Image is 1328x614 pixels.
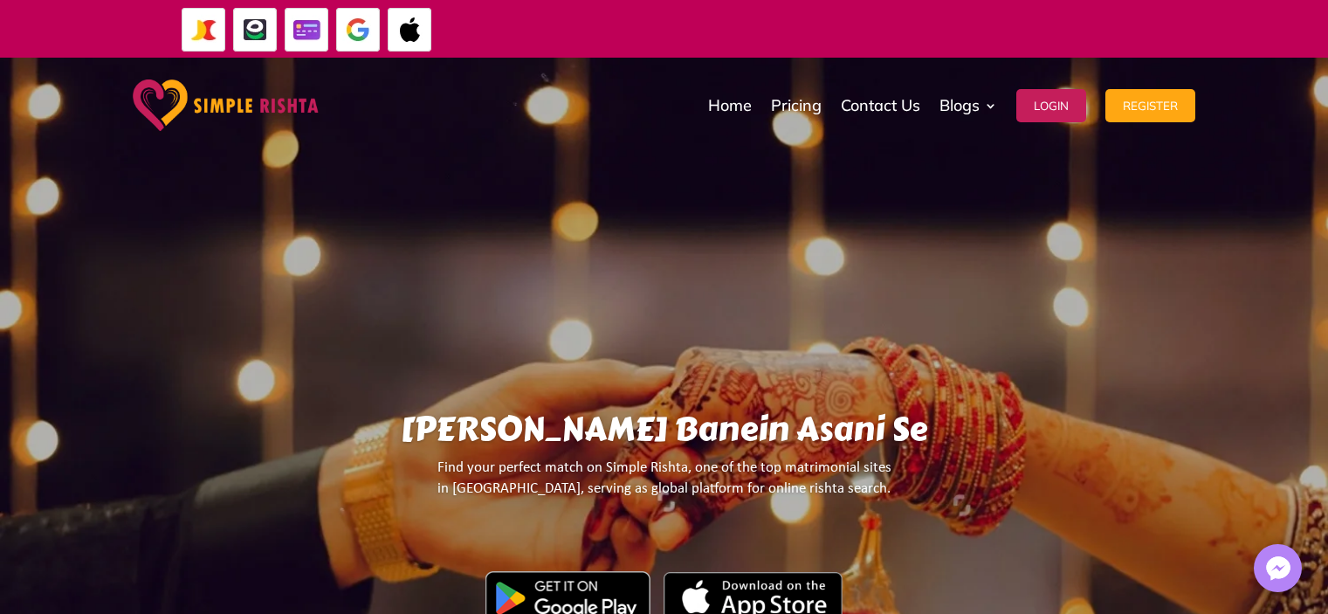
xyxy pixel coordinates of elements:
a: Pricing [771,62,822,149]
a: Blogs [939,62,997,149]
a: Home [708,62,752,149]
img: Messenger [1261,551,1296,586]
h1: [PERSON_NAME] Banein Asani Se [173,410,1154,458]
a: Login [1016,62,1086,149]
a: Contact Us [841,62,920,149]
button: Register [1105,89,1195,122]
a: Register [1105,62,1195,149]
p: Find your perfect match on Simple Rishta, one of the top matrimonial sites in [GEOGRAPHIC_DATA], ... [173,458,1154,514]
button: Login [1016,89,1086,122]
